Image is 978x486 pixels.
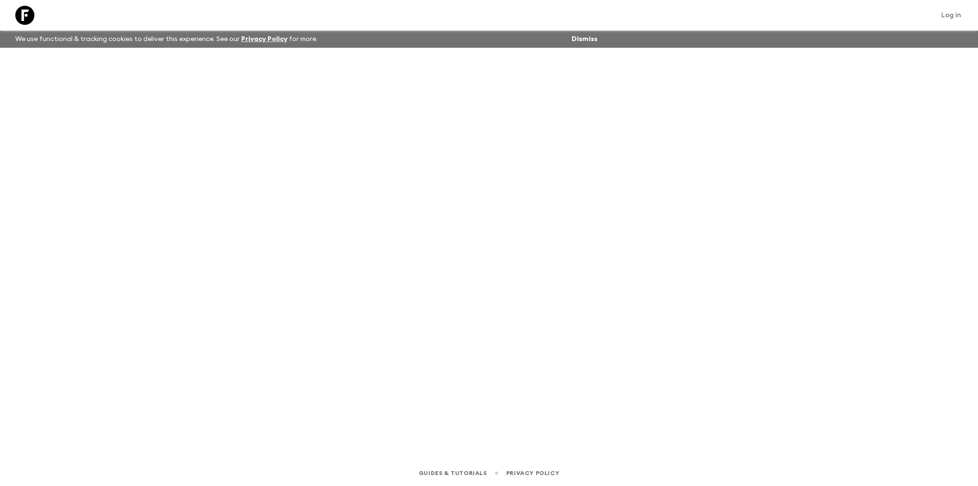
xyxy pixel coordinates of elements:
[419,468,487,478] a: Guides & Tutorials
[936,9,967,22] a: Log in
[506,468,559,478] a: Privacy Policy
[241,36,287,42] a: Privacy Policy
[11,31,321,48] p: We use functional & tracking cookies to deliver this experience. See our for more.
[569,32,600,46] button: Dismiss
